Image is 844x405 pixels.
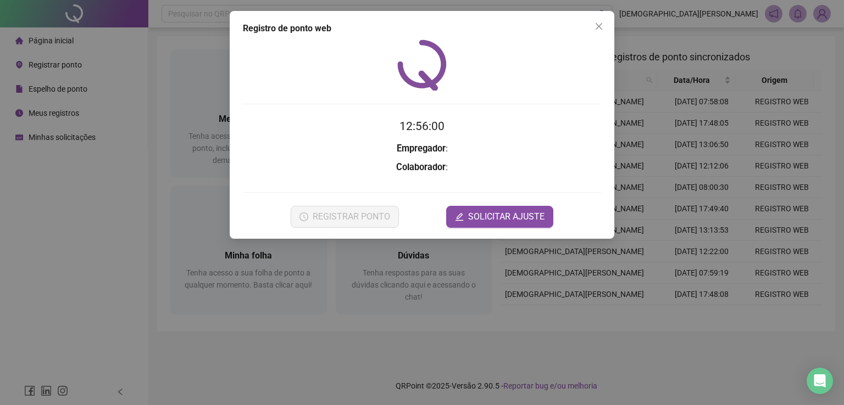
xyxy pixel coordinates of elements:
strong: Empregador [397,143,446,154]
span: edit [455,212,464,221]
button: REGISTRAR PONTO [291,206,399,228]
button: Close [590,18,608,35]
strong: Colaborador [396,162,446,172]
img: QRPoint [397,40,447,91]
div: Open Intercom Messenger [807,368,833,394]
span: SOLICITAR AJUSTE [468,210,545,223]
div: Registro de ponto web [243,22,601,35]
button: editSOLICITAR AJUSTE [446,206,553,228]
time: 12:56:00 [399,120,445,133]
h3: : [243,142,601,156]
span: close [595,22,603,31]
h3: : [243,160,601,175]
